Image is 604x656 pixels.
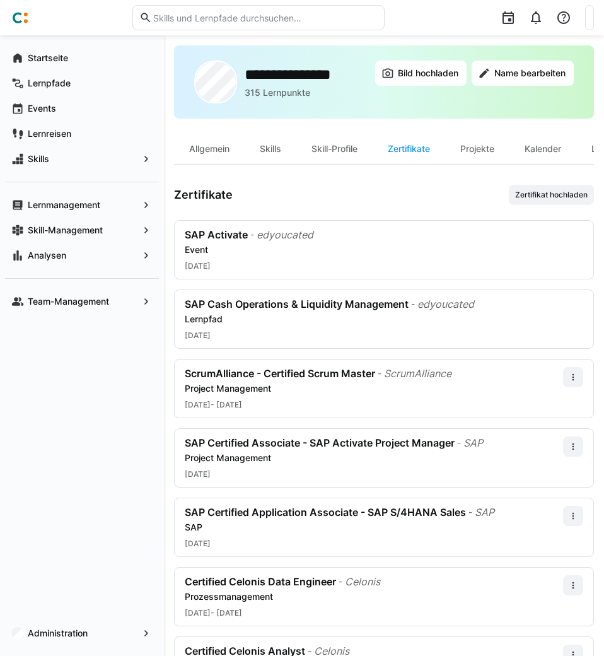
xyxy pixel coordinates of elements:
div: - [339,575,342,588]
div: - [411,298,415,310]
div: - [378,367,381,380]
div: Projekte [445,134,509,164]
div: Allgemein [174,134,245,164]
button: Bild hochladen [375,61,467,86]
input: Skills und Lernpfade durchsuchen… [152,12,378,23]
div: [DATE] [185,331,583,341]
div: SAP Certified Application Associate - SAP S/4HANA Sales [185,506,466,518]
div: ScrumAlliance - Certified Scrum Master [185,367,375,380]
p: 315 Lernpunkte [245,86,310,99]
span: Name bearbeiten [492,67,567,79]
button: Name bearbeiten [472,61,574,86]
button: Zertifikat hochladen [509,185,594,205]
h3: Zertifikate [174,188,233,202]
div: SAP [475,506,494,518]
div: Celonis [345,575,380,588]
div: ScrumAlliance [384,367,451,380]
div: [DATE] - [DATE] [185,608,563,618]
div: Certified Celonis Data Engineer [185,575,336,588]
div: Zertifikate [373,134,445,164]
div: - [457,436,461,449]
div: [DATE] [185,261,583,271]
span: Zertifikat hochladen [514,190,589,200]
div: SAP [463,436,483,449]
div: - [250,228,254,241]
div: Lernpfad [185,313,583,325]
div: Skill-Profile [296,134,373,164]
div: [DATE] [185,539,563,549]
div: SAP Certified Associate - SAP Activate Project Manager [185,436,455,449]
div: edyoucated [257,228,313,241]
span: Bild hochladen [396,67,460,79]
div: - [468,506,472,518]
div: Event [185,243,583,256]
div: [DATE] - [DATE] [185,400,563,410]
div: Kalender [509,134,576,164]
div: Prozessmanagement [185,590,563,603]
div: Project Management [185,452,563,464]
div: Project Management [185,382,563,395]
div: SAP [185,521,563,534]
div: [DATE] [185,469,563,479]
div: Skills [245,134,296,164]
div: SAP Activate [185,228,248,241]
div: edyoucated [417,298,474,310]
div: SAP Cash Operations & Liquidity Management [185,298,409,310]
